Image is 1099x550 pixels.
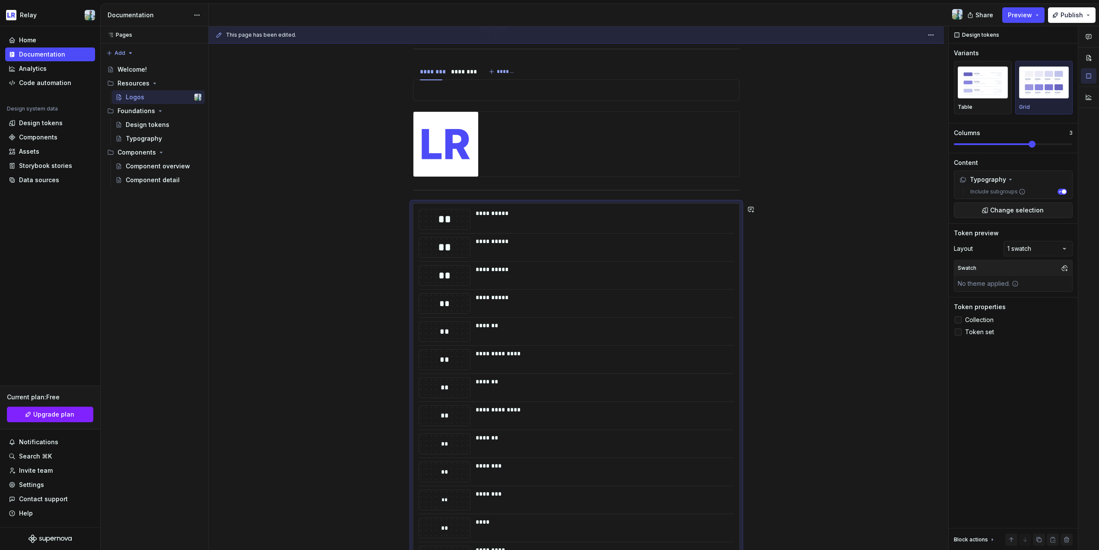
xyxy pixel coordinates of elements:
img: ec0a70f8-a500-4038-bfd6-c291ef661edd.png [6,10,16,20]
a: Code automation [5,76,95,90]
a: Welcome! [104,63,205,76]
div: Design system data [7,105,58,112]
a: Component detail [112,173,205,187]
button: Preview [1002,7,1045,23]
a: Data sources [5,173,95,187]
span: Upgrade plan [33,410,74,419]
a: Design tokens [112,118,205,132]
button: RelayAjay Pawriya [2,6,98,24]
div: No theme applied. [954,276,1022,291]
div: Typography [126,134,162,143]
a: Components [5,130,95,144]
div: Component detail [126,176,180,184]
button: Change selection [954,202,1073,218]
div: Home [19,36,36,44]
div: Invite team [19,466,53,475]
div: Current plan : Free [7,393,93,401]
div: Assets [19,147,39,156]
div: Documentation [108,11,189,19]
a: Invite team [5,464,95,477]
a: Component overview [112,159,205,173]
a: Documentation [5,47,95,61]
div: Columns [954,129,980,137]
span: Preview [1008,11,1032,19]
div: Typography [956,173,1070,186]
span: Token set [965,329,994,335]
div: Content [954,158,978,167]
button: placeholderGrid [1015,61,1073,114]
span: This page has been edited. [226,32,296,38]
button: Share [963,7,999,23]
div: Layout [954,244,973,253]
div: Foundations [104,104,205,118]
div: Design tokens [19,119,63,127]
button: Notifications [5,435,95,449]
button: Search ⌘K [5,449,95,463]
div: Block actions [954,536,988,543]
div: Storybook stories [19,161,72,170]
span: Change selection [990,206,1044,215]
div: Analytics [19,64,47,73]
div: Settings [19,480,44,489]
a: Typography [112,132,205,145]
a: Storybook stories [5,159,95,173]
div: Search ⌘K [19,452,52,461]
div: Components [19,133,57,142]
p: Table [958,104,972,111]
div: Relay [20,11,37,19]
div: Page tree [104,63,205,187]
button: Help [5,506,95,520]
div: Swatch [956,262,978,274]
div: Resources [104,76,205,90]
div: Component overview [126,162,190,171]
div: Help [19,509,33,518]
a: Home [5,33,95,47]
span: Add [114,50,125,57]
a: Assets [5,145,95,158]
div: Token properties [954,303,1006,311]
div: Documentation [19,50,65,59]
div: Resources [118,79,149,88]
span: Publish [1061,11,1083,19]
a: Analytics [5,62,95,76]
div: Foundations [118,107,155,115]
img: Ajay Pawriya [85,10,95,20]
div: Components [104,145,205,159]
a: LogosAjay Pawriya [112,90,205,104]
div: Token preview [954,229,999,237]
div: Block actions [954,534,996,546]
button: Add [104,47,136,59]
div: Components [118,148,156,157]
img: placeholder [958,66,1008,98]
div: Welcome! [118,65,147,74]
img: 3fed903b-ce93-4dd3-ac5d-72c2d45e57ec.png [413,112,478,177]
div: Variants [954,49,979,57]
img: Ajay Pawriya [194,94,201,101]
button: placeholderTable [954,61,1012,114]
button: Publish [1048,7,1096,23]
img: placeholder [1019,66,1069,98]
svg: Supernova Logo [29,534,72,543]
div: Contact support [19,495,68,503]
div: Data sources [19,176,59,184]
div: Notifications [19,438,58,446]
img: Ajay Pawriya [952,9,962,19]
a: Upgrade plan [7,407,93,422]
div: Pages [104,32,132,38]
p: 3 [1069,130,1073,136]
button: Contact support [5,492,95,506]
div: Design tokens [126,120,169,129]
label: Include subgroups [967,188,1026,195]
div: Logos [126,93,144,101]
a: Settings [5,478,95,492]
span: Share [975,11,993,19]
a: Design tokens [5,116,95,130]
p: Grid [1019,104,1030,111]
div: Code automation [19,79,71,87]
span: Collection [965,316,994,323]
div: Typography [959,175,1006,184]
